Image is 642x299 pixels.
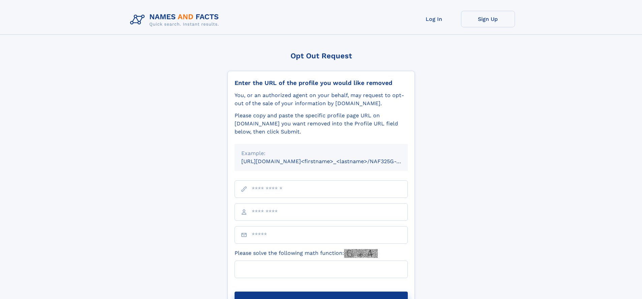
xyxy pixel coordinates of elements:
[461,11,515,27] a: Sign Up
[235,91,408,108] div: You, or an authorized agent on your behalf, may request to opt-out of the sale of your informatio...
[241,149,401,157] div: Example:
[127,11,224,29] img: Logo Names and Facts
[241,158,421,165] small: [URL][DOMAIN_NAME]<firstname>_<lastname>/NAF325G-xxxxxxxx
[235,249,378,258] label: Please solve the following math function:
[407,11,461,27] a: Log In
[235,79,408,87] div: Enter the URL of the profile you would like removed
[227,52,415,60] div: Opt Out Request
[235,112,408,136] div: Please copy and paste the specific profile page URL on [DOMAIN_NAME] you want removed into the Pr...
